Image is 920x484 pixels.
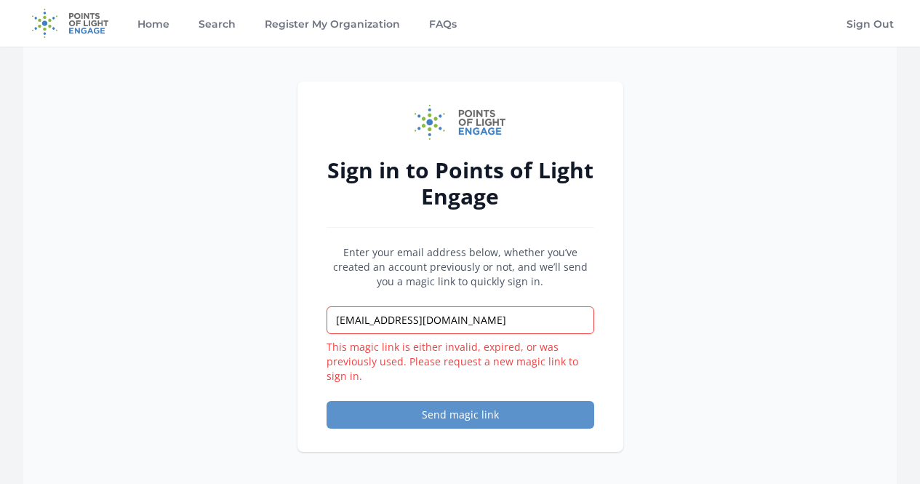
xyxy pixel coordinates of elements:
[327,401,594,429] button: Send magic link
[327,157,594,210] h2: Sign in to Points of Light Engage
[327,245,594,289] p: Enter your email address below, whether you’ve created an account previously or not, and we’ll se...
[327,306,594,334] input: Email address
[327,340,594,384] p: This magic link is either invalid, expired, or was previously used. Please request a new magic li...
[415,105,506,140] img: Points of Light Engage logo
